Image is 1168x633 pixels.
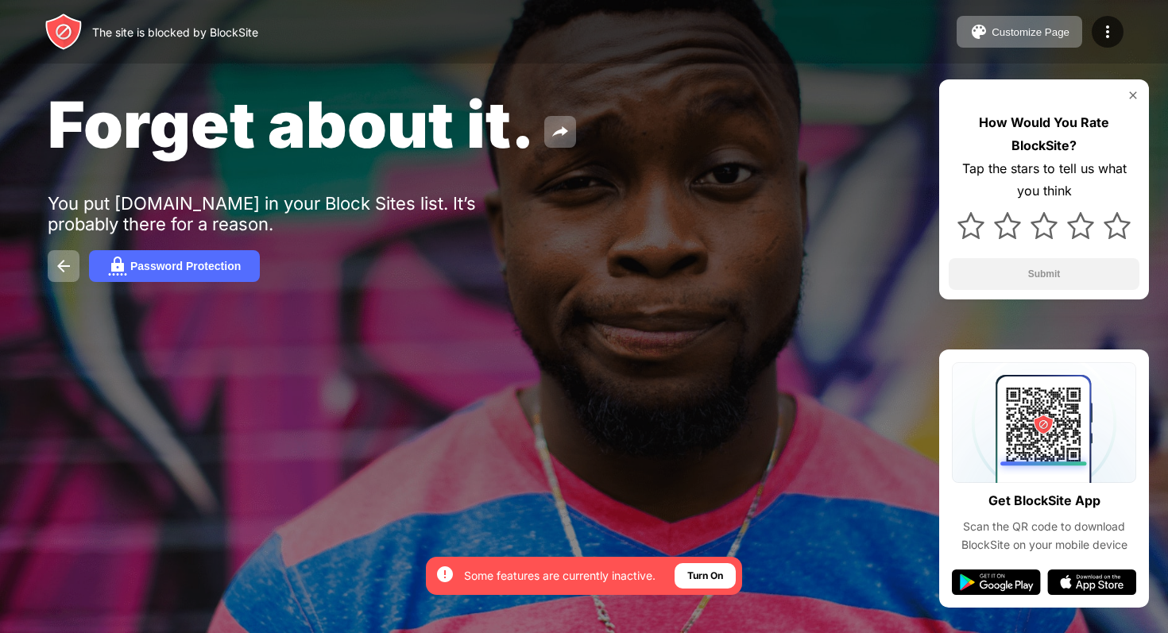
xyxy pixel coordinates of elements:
[969,22,988,41] img: pallet.svg
[89,250,260,282] button: Password Protection
[44,13,83,51] img: header-logo.svg
[994,212,1021,239] img: star.svg
[1067,212,1094,239] img: star.svg
[957,16,1082,48] button: Customize Page
[92,25,258,39] div: The site is blocked by BlockSite
[108,257,127,276] img: password.svg
[54,257,73,276] img: back.svg
[952,518,1136,554] div: Scan the QR code to download BlockSite on your mobile device
[687,568,723,584] div: Turn On
[48,193,539,234] div: You put [DOMAIN_NAME] in your Block Sites list. It’s probably there for a reason.
[988,489,1100,512] div: Get BlockSite App
[1031,212,1058,239] img: star.svg
[949,157,1139,203] div: Tap the stars to tell us what you think
[957,212,984,239] img: star.svg
[48,86,535,163] span: Forget about it.
[551,122,570,141] img: share.svg
[952,362,1136,483] img: qrcode.svg
[464,568,656,584] div: Some features are currently inactive.
[435,565,454,584] img: error-circle-white.svg
[992,26,1069,38] div: Customize Page
[130,260,241,272] div: Password Protection
[1047,569,1136,595] img: app-store.svg
[952,569,1041,595] img: google-play.svg
[1127,89,1139,102] img: rate-us-close.svg
[1098,22,1117,41] img: menu-icon.svg
[949,258,1139,290] button: Submit
[949,111,1139,157] div: How Would You Rate BlockSite?
[1104,212,1131,239] img: star.svg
